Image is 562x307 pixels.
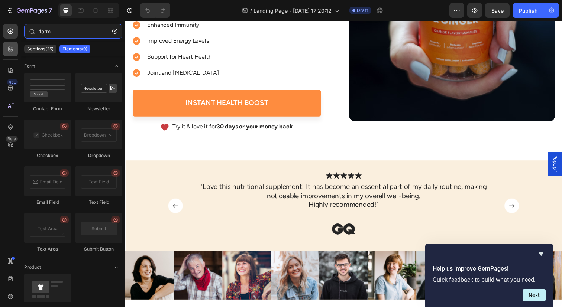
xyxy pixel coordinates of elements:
[3,3,55,18] button: 7
[27,46,54,52] p: Sections(25)
[491,7,504,14] span: Save
[149,235,198,284] img: gempages_571462911696831640-04d3dcd2-4310-4a2d-8029-9f3fea62e5de.png
[24,105,71,112] div: Contact Form
[7,79,18,85] div: 450
[24,152,71,159] div: Checkbox
[24,63,35,69] span: Form
[24,199,71,206] div: Email Field
[75,199,122,206] div: Text Field
[99,235,149,284] img: gempages_571462911696831640-8bf3e6e1-873b-430e-a519-8626cd6ad266.png
[110,60,122,72] span: Toggle open
[75,246,122,252] div: Submit Button
[198,235,248,284] img: gempages_571462911696831640-fa2f16f2-a05c-4a1b-b147-133f5aab8402.png
[49,235,99,284] img: gempages_571462911696831640-b509dd05-48e5-4c89-bf35-618da7c3c201.png
[397,235,446,284] img: gempages_571462911696831640-ea624b51-8c38-4f8d-9db7-fbbd3b5dad48.png
[49,6,52,15] p: 7
[75,105,122,112] div: Newsletter
[62,46,87,52] p: Elements(9)
[24,24,122,39] input: Search Sections & Elements
[44,182,59,196] button: Carousel Back Arrow
[347,235,396,284] img: gempages_571462911696831640-0de2fedd-9602-4435-a53e-006fee439bb2.png
[519,7,537,14] div: Publish
[513,3,544,18] button: Publish
[357,7,368,14] span: Draft
[22,49,96,58] p: Joint and [MEDICAL_DATA]
[253,7,332,14] span: Landing Page - [DATE] 17:20:12
[250,7,252,14] span: /
[140,3,170,18] div: Undo/Redo
[7,71,200,98] a: Instant Health Boost
[485,3,510,18] button: Save
[93,104,171,111] strong: 30 days or your money back
[22,16,96,25] p: Improved Energy Levels
[191,202,255,223] img: gempages_571462911696831640-67da3341-2d96-4969-a835-6ca26e6eb16b.png
[75,152,122,159] div: Dropdown
[22,32,96,41] p: Support for Heart Health
[24,264,41,271] span: Product
[48,104,171,112] p: Try it & love it for
[435,137,442,155] span: Popup 1
[6,136,18,142] div: Beta
[523,289,546,301] button: Next question
[537,249,546,258] button: Hide survey
[24,246,71,252] div: Text Area
[433,276,546,283] p: Quick feedback to build what you need.
[61,79,146,89] div: Instant Health Boost
[387,182,402,196] button: Carousel Next Arrow
[110,261,122,273] span: Toggle open
[433,264,546,273] h2: Help us improve GemPages!
[125,21,562,307] iframe: Design area
[433,249,546,301] div: Help us improve GemPages!
[70,165,376,193] p: "Love this nutritional supplement! It has become an essential part of my daily routine, making no...
[297,235,347,284] img: gempages_571462911696831640-1a462782-5114-4776-bb5a-827bee0c9b31.png
[248,235,297,284] img: gempages_571462911696831640-5a4531b2-c70f-41e2-96e3-9c777b1f5780.png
